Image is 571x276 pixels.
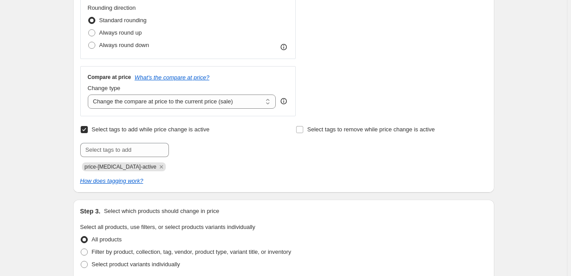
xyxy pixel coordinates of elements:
[92,248,291,255] span: Filter by product, collection, tag, vendor, product type, variant title, or inventory
[92,261,180,268] span: Select product variants individually
[88,74,131,81] h3: Compare at price
[92,126,210,133] span: Select tags to add while price change is active
[88,85,121,91] span: Change type
[85,164,156,170] span: price-change-job-active
[307,126,435,133] span: Select tags to remove while price change is active
[80,224,255,230] span: Select all products, use filters, or select products variants individually
[99,17,147,24] span: Standard rounding
[104,207,219,216] p: Select which products should change in price
[92,236,122,243] span: All products
[80,143,169,157] input: Select tags to add
[88,4,136,11] span: Rounding direction
[157,163,165,171] button: Remove price-change-job-active
[135,74,210,81] button: What's the compare at price?
[99,42,149,48] span: Always round down
[279,97,288,106] div: help
[99,29,142,36] span: Always round up
[80,177,143,184] a: How does tagging work?
[80,207,101,216] h2: Step 3.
